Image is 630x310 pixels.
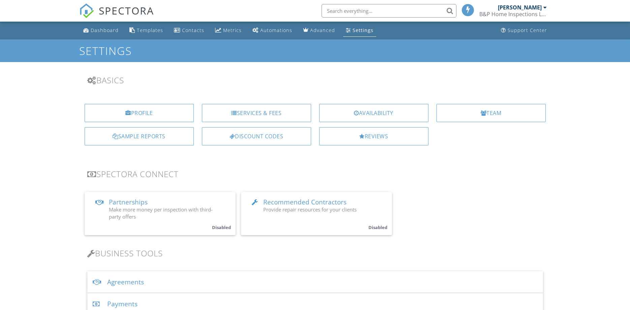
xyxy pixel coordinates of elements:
a: Partnerships Make more money per inspection with third-party offers Disabled [85,192,236,235]
div: Support Center [508,27,547,33]
h3: Basics [87,76,543,85]
a: Templates [127,24,166,37]
a: Recommended Contractors Provide repair resources for your clients Disabled [241,192,392,235]
div: Settings [353,27,373,33]
a: Services & Fees [202,104,311,122]
div: Templates [137,27,163,33]
a: SPECTORA [79,9,154,23]
div: Automations [260,27,292,33]
a: Profile [85,104,194,122]
a: Team [437,104,546,122]
a: Automations (Basic) [250,24,295,37]
div: Metrics [223,27,242,33]
span: Make more money per inspection with third-party offers [109,206,213,220]
h3: Spectora Connect [87,169,543,178]
div: Contacts [182,27,204,33]
div: Advanced [310,27,335,33]
input: Search everything... [322,4,456,18]
a: Reviews [319,127,428,145]
span: Partnerships [109,198,148,206]
img: The Best Home Inspection Software - Spectora [79,3,94,18]
a: Support Center [498,24,550,37]
div: [PERSON_NAME] [498,4,542,11]
a: Availability [319,104,428,122]
div: Dashboard [91,27,119,33]
small: Disabled [212,224,231,230]
a: Contacts [171,24,207,37]
div: B&P Home Inspections LLC [479,11,547,18]
a: Sample Reports [85,127,194,145]
h3: Business Tools [87,249,543,258]
a: Discount Codes [202,127,311,145]
a: Dashboard [81,24,121,37]
span: Provide repair resources for your clients [263,206,357,213]
a: Settings [343,24,376,37]
span: SPECTORA [99,3,154,18]
h1: Settings [79,45,551,57]
span: Recommended Contractors [263,198,347,206]
div: Agreements [87,271,543,293]
small: Disabled [368,224,387,230]
a: Advanced [300,24,338,37]
a: Metrics [212,24,244,37]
